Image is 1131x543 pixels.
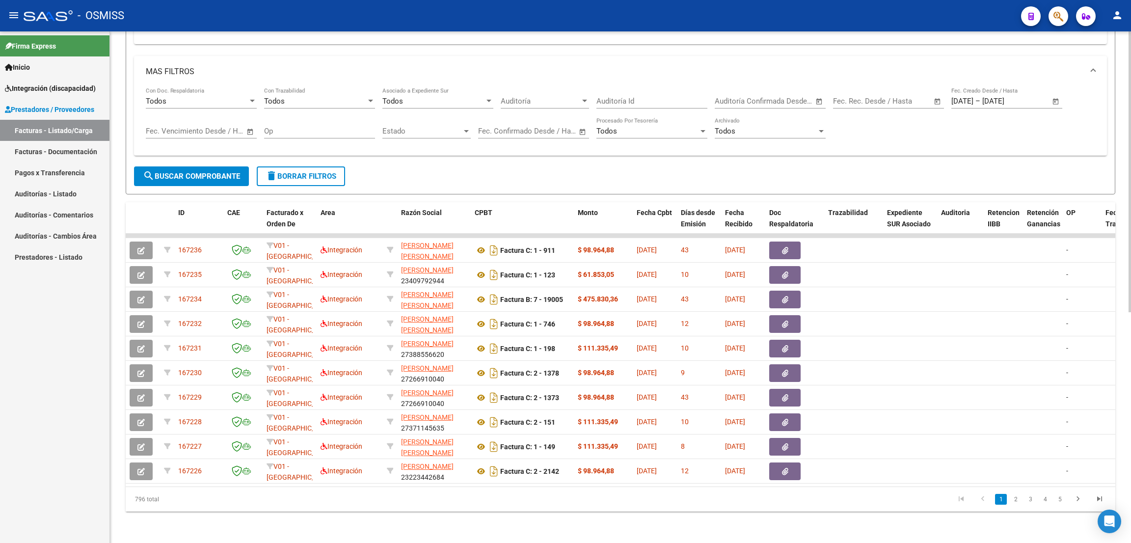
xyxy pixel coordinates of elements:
strong: $ 98.964,88 [578,246,614,254]
span: 167236 [178,246,202,254]
span: - [1066,393,1068,401]
input: Fecha fin [194,127,242,136]
input: Fecha fin [527,127,574,136]
span: [PERSON_NAME] [401,462,454,470]
datatable-header-cell: ID [174,202,223,245]
i: Descargar documento [487,341,500,356]
span: - [1066,467,1068,475]
strong: $ 111.335,49 [578,442,618,450]
strong: $ 98.964,88 [578,369,614,377]
button: Open calendar [932,96,943,107]
a: 1 [995,494,1007,505]
span: Todos [264,97,285,106]
button: Buscar Comprobante [134,166,249,186]
input: Fecha inicio [715,97,754,106]
span: [DATE] [637,467,657,475]
datatable-header-cell: Fecha Recibido [721,202,765,245]
span: Todos [146,97,166,106]
span: [DATE] [725,295,745,303]
a: go to last page [1090,494,1109,505]
span: Trazabilidad [828,209,868,217]
span: 10 [681,271,689,278]
span: [DATE] [725,344,745,352]
span: [DATE] [637,344,657,352]
span: [PERSON_NAME] [401,413,454,421]
strong: Factura C: 2 - 1378 [500,369,559,377]
datatable-header-cell: Trazabilidad [824,202,883,245]
i: Descargar documento [487,463,500,479]
div: 23223442684 [401,461,467,482]
span: 12 [681,467,689,475]
span: Estado [382,127,462,136]
span: CAE [227,209,240,217]
span: Monto [578,209,598,217]
div: 796 total [126,487,322,512]
span: [DATE] [725,418,745,426]
i: Descargar documento [487,390,500,406]
div: 27408348590 [401,314,467,334]
strong: Factura C: 2 - 2142 [500,467,559,475]
datatable-header-cell: Doc Respaldatoria [765,202,824,245]
strong: $ 98.964,88 [578,393,614,401]
strong: $ 111.335,49 [578,344,618,352]
a: 5 [1054,494,1066,505]
strong: $ 475.830,36 [578,295,618,303]
li: page 5 [1052,491,1067,508]
div: 27371145635 [401,412,467,433]
strong: Factura C: 2 - 1373 [500,394,559,402]
span: Días desde Emisión [681,209,715,228]
div: 27266910040 [401,363,467,383]
div: 27389471874 [401,240,467,261]
span: Inicio [5,62,30,73]
span: ID [178,209,185,217]
span: - [1066,442,1068,450]
span: [DATE] [637,271,657,278]
a: go to first page [952,494,970,505]
li: page 1 [994,491,1008,508]
span: Integración [321,344,362,352]
span: [DATE] [725,320,745,327]
span: 167230 [178,369,202,377]
span: Retención Ganancias [1027,209,1060,228]
span: 10 [681,418,689,426]
strong: Factura C: 1 - 149 [500,443,555,451]
span: Integración [321,418,362,426]
span: [DATE] [637,418,657,426]
strong: Factura C: 1 - 123 [500,271,555,279]
input: Fecha fin [763,97,811,106]
span: Todos [596,127,617,136]
span: Auditoría [501,97,580,106]
strong: $ 98.964,88 [578,467,614,475]
span: [DATE] [725,271,745,278]
button: Borrar Filtros [257,166,345,186]
div: 27402929141 [401,436,467,457]
datatable-header-cell: Facturado x Orden De [263,202,317,245]
div: MAS FILTROS [134,87,1107,156]
span: Expediente SUR Asociado [887,209,931,228]
span: 167229 [178,393,202,401]
span: Todos [715,127,735,136]
span: [DATE] [637,442,657,450]
i: Descargar documento [487,439,500,455]
span: Area [321,209,335,217]
span: OP [1066,209,1076,217]
span: [DATE] [725,467,745,475]
span: Integración (discapacidad) [5,83,96,94]
span: - [1066,246,1068,254]
datatable-header-cell: Razón Social [397,202,471,245]
span: Integración [321,320,362,327]
i: Descargar documento [487,365,500,381]
mat-expansion-panel-header: MAS FILTROS [134,56,1107,87]
strong: Factura C: 1 - 911 [500,246,555,254]
i: Descargar documento [487,267,500,283]
span: - [1066,320,1068,327]
strong: $ 61.853,05 [578,271,614,278]
span: Integración [321,442,362,450]
span: Fecha Recibido [725,209,753,228]
datatable-header-cell: Expediente SUR Asociado [883,202,937,245]
span: Buscar Comprobante [143,172,240,181]
span: 12 [681,320,689,327]
button: Open calendar [245,126,256,137]
span: Facturado x Orden De [267,209,303,228]
input: Fecha fin [882,97,929,106]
